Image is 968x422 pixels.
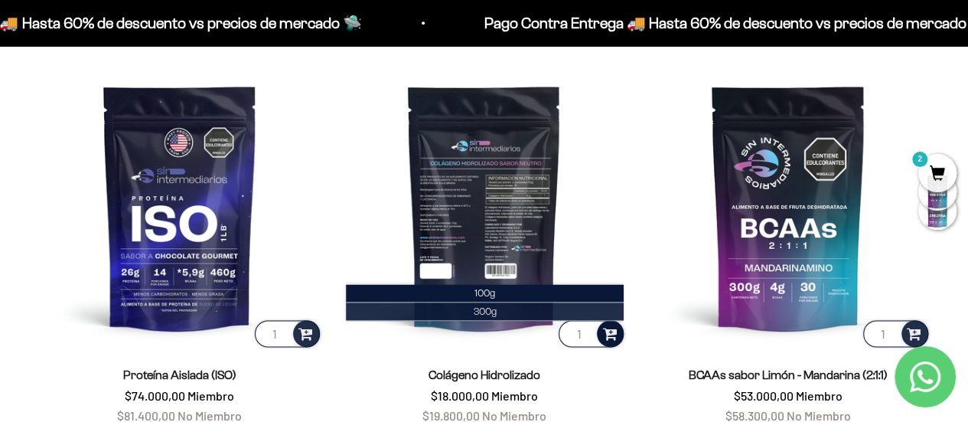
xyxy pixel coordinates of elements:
span: 100g [474,287,495,299]
span: $18.000,00 [430,388,488,403]
span: $74.000,00 [125,388,185,403]
mark: 2 [911,150,929,168]
img: Colágeno Hidrolizado [341,64,627,351]
a: BCAAs sabor Limón - Mandarina (2:1:1) [689,368,888,381]
span: Miembro [187,388,234,403]
a: Proteína Aislada (ISO) [123,368,236,381]
span: 300g [474,306,497,317]
span: Miembro [491,388,537,403]
span: Miembro [796,388,843,403]
p: Pago Contra Entrega 🚚 Hasta 60% de descuento vs precios de mercado 🛸 [281,11,785,35]
a: Colágeno Hidrolizado [428,368,539,381]
a: 2 [918,166,957,183]
span: $53.000,00 [734,388,794,403]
